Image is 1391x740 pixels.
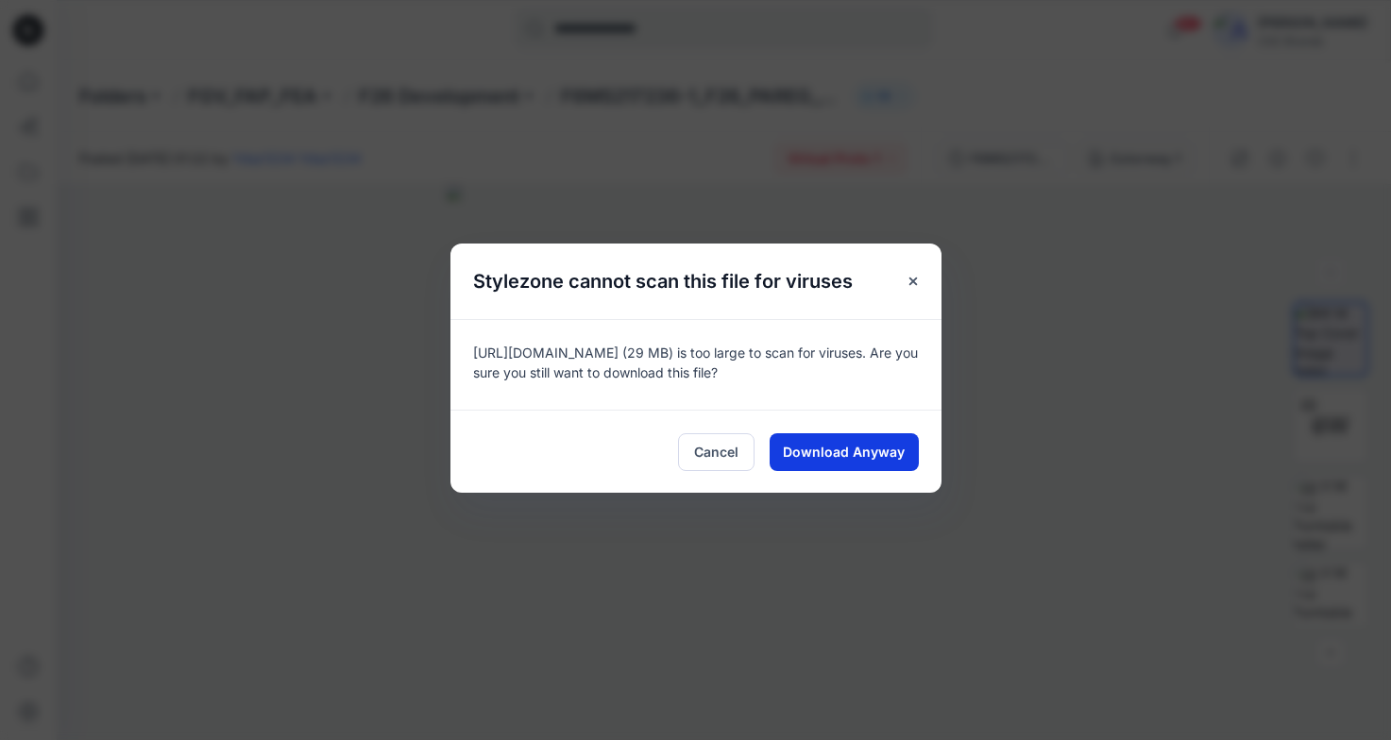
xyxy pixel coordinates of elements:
div: [URL][DOMAIN_NAME] (29 MB) is too large to scan for viruses. Are you sure you still want to downl... [450,319,941,410]
span: Download Anyway [783,442,905,462]
button: Close [896,264,930,298]
h5: Stylezone cannot scan this file for viruses [450,244,875,319]
button: Download Anyway [770,433,919,471]
button: Cancel [678,433,755,471]
span: Cancel [694,442,738,462]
